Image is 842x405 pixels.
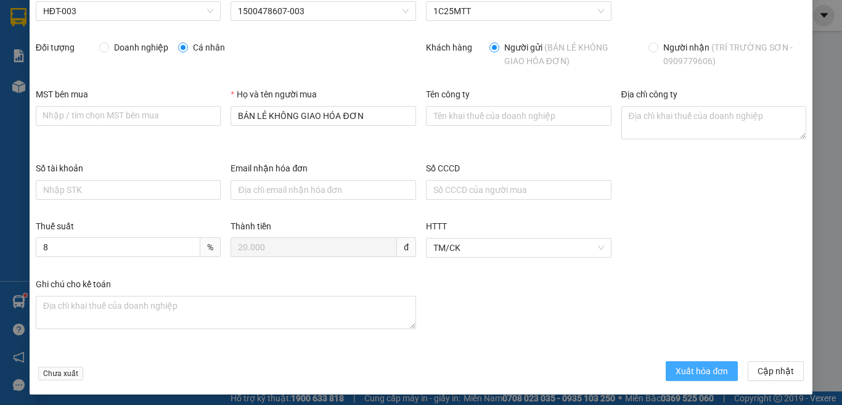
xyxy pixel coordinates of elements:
[426,180,611,200] input: Số CCCD
[36,180,221,200] input: Số tài khoản
[109,41,173,54] span: Doanh nghiệp
[504,43,608,66] span: (BÁN LẺ KHÔNG GIAO HÓA ĐƠN)
[426,43,472,52] label: Khách hàng
[36,237,201,257] input: Thuế suất
[238,2,409,20] span: 1500478607-003
[231,106,416,126] input: Họ và tên người mua
[36,221,74,231] label: Thuế suất
[426,106,611,126] input: Tên công ty
[36,89,88,99] label: MST bên mua
[663,43,793,66] span: (TRÍ TRƯỜNG SƠN - 0909779606)
[426,221,447,231] label: HTTT
[676,364,728,378] span: Xuất hóa đơn
[621,106,807,139] textarea: Địa chỉ công ty
[666,361,738,381] button: Xuất hóa đơn
[43,2,214,20] span: HĐT-003
[36,43,75,52] label: Đối tượng
[433,239,604,257] span: TM/CK
[426,163,460,173] label: Số CCCD
[36,163,83,173] label: Số tài khoản
[231,180,416,200] input: Email nhận hóa đơn
[499,41,634,68] span: Người gửi
[621,89,677,99] label: Địa chỉ công ty
[758,364,794,378] span: Cập nhật
[231,221,271,231] label: Thành tiền
[188,41,230,54] span: Cá nhân
[426,89,470,99] label: Tên công ty
[748,361,804,381] button: Cập nhật
[38,367,83,380] span: Chưa xuất
[433,2,604,20] span: 1C25MTT
[397,237,416,257] span: đ
[231,89,316,99] label: Họ và tên người mua
[36,279,111,289] label: Ghi chú cho kế toán
[36,296,416,329] textarea: Ghi chú đơn hàng Ghi chú cho kế toán
[200,237,221,257] span: %
[36,106,221,126] input: MST bên mua
[658,41,802,68] span: Người nhận
[231,163,308,173] label: Email nhận hóa đơn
